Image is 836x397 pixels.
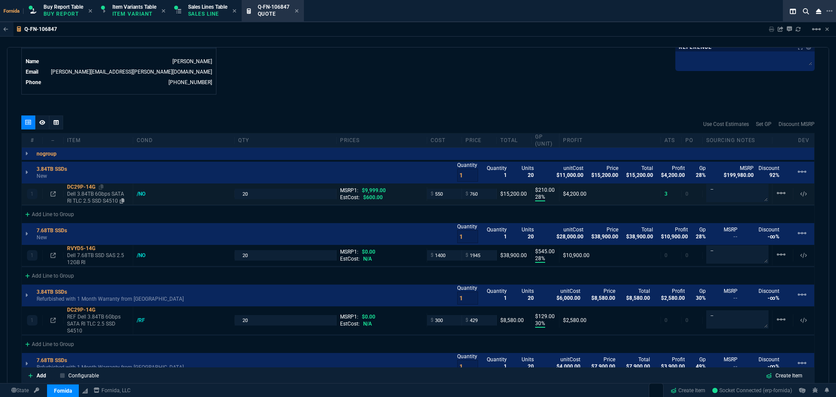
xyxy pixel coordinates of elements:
[340,255,423,262] div: EstCost:
[37,364,184,371] p: Refurbished with 1 Month Warranty from [GEOGRAPHIC_DATA]
[759,370,809,381] a: Create Item
[682,137,703,144] div: PO
[22,206,78,221] div: Add Line to Group
[235,137,336,144] div: qty
[43,137,64,144] div: --
[811,24,822,34] mat-icon: Example home icon
[685,252,688,258] span: 0
[137,252,154,259] div: /NO
[812,6,825,17] nx-icon: Close Workbench
[68,372,99,380] p: Configurable
[172,58,212,64] a: [PERSON_NAME]
[3,26,8,32] nx-icon: Back to Table
[188,4,227,10] span: Sales Lines Table
[258,10,290,17] p: Quote
[137,190,154,197] div: /NO
[786,6,799,17] nx-icon: Split Panels
[431,190,433,197] span: $
[37,372,46,380] p: Add
[457,223,478,230] p: Quantity
[25,78,212,87] tr: undefined
[340,313,423,320] div: MSRP1:
[664,191,667,197] span: 3
[776,188,786,198] mat-icon: Example home icon
[427,137,462,144] div: cost
[37,173,72,180] p: New
[112,10,156,17] p: Item Variant
[500,252,528,259] div: $38,900.00
[37,288,67,295] p: 3.84TB SSDs
[500,317,528,324] div: $8,580.00
[563,252,657,259] div: $10,900.00
[26,79,41,85] span: Phone
[797,228,807,238] mat-icon: Example home icon
[340,320,423,327] div: EstCost:
[535,193,545,201] p: 28%
[51,317,56,323] nx-icon: Open In Opposite Panel
[563,317,657,324] div: $2,580.00
[37,357,67,364] p: 7.68TB SSDs
[363,194,383,200] span: $600.00
[30,317,34,324] p: 1
[22,137,43,144] div: #
[685,191,688,197] span: 0
[30,252,34,259] p: 1
[67,245,129,252] div: RVYD5-14G
[712,387,792,394] a: 56sJpzQ2NzWRMfHqAAA0
[465,317,468,324] span: $
[363,321,372,327] span: N/A
[703,120,749,128] a: Use Cost Estimates
[9,387,31,394] a: Global State
[67,306,129,313] div: DC29P-14G
[797,166,807,177] mat-icon: Example home icon
[664,252,667,258] span: 0
[465,190,468,197] span: $
[462,137,497,144] div: price
[661,137,682,144] div: ATS
[340,194,423,201] div: EstCost:
[26,58,39,64] span: Name
[457,353,478,360] p: Quantity
[3,8,24,14] span: Fornida
[535,187,556,193] p: $210.00
[703,137,772,144] div: Sourcing Notes
[340,187,423,194] div: MSRP1:
[793,137,814,144] div: dev
[340,248,423,255] div: MSRP1:
[799,6,812,17] nx-icon: Search
[431,317,433,324] span: $
[797,289,807,300] mat-icon: Example home icon
[457,162,478,169] p: Quantity
[712,387,792,394] span: Socket Connected (erp-fornida)
[258,4,290,10] span: Q-FN-106847
[44,4,83,10] span: Buy Report Table
[51,69,212,75] a: [PERSON_NAME][EMAIL_ADDRESS][PERSON_NAME][DOMAIN_NAME]
[563,190,657,197] div: $4,200.00
[295,8,299,15] nx-icon: Close Tab
[362,314,375,320] span: $0.00
[535,313,556,320] p: $129.00
[532,133,560,147] div: GP (unit)
[67,313,129,334] p: REF Dell 3.84TB 6Gbps SATA RI TLC 2.5 SSD S4510
[362,249,375,255] span: $0.00
[37,227,67,234] p: 7.68TB SSDs
[24,26,57,33] p: Q-FN-106847
[37,166,67,173] p: 3.84TB SSDs
[162,8,165,15] nx-icon: Close Tab
[337,137,427,144] div: prices
[535,255,545,263] p: 28%
[497,137,532,144] div: Total
[500,190,528,197] div: $15,200.00
[137,317,153,324] div: /RF
[776,249,786,260] mat-icon: Example home icon
[363,256,372,262] span: N/A
[667,384,709,397] a: Create Item
[685,317,688,323] span: 0
[431,252,433,259] span: $
[30,190,34,197] p: 1
[22,336,78,351] div: Add Line to Group
[756,120,772,128] a: Set GP
[826,7,833,15] nx-icon: Open New Tab
[465,252,468,259] span: $
[776,314,786,325] mat-icon: Example home icon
